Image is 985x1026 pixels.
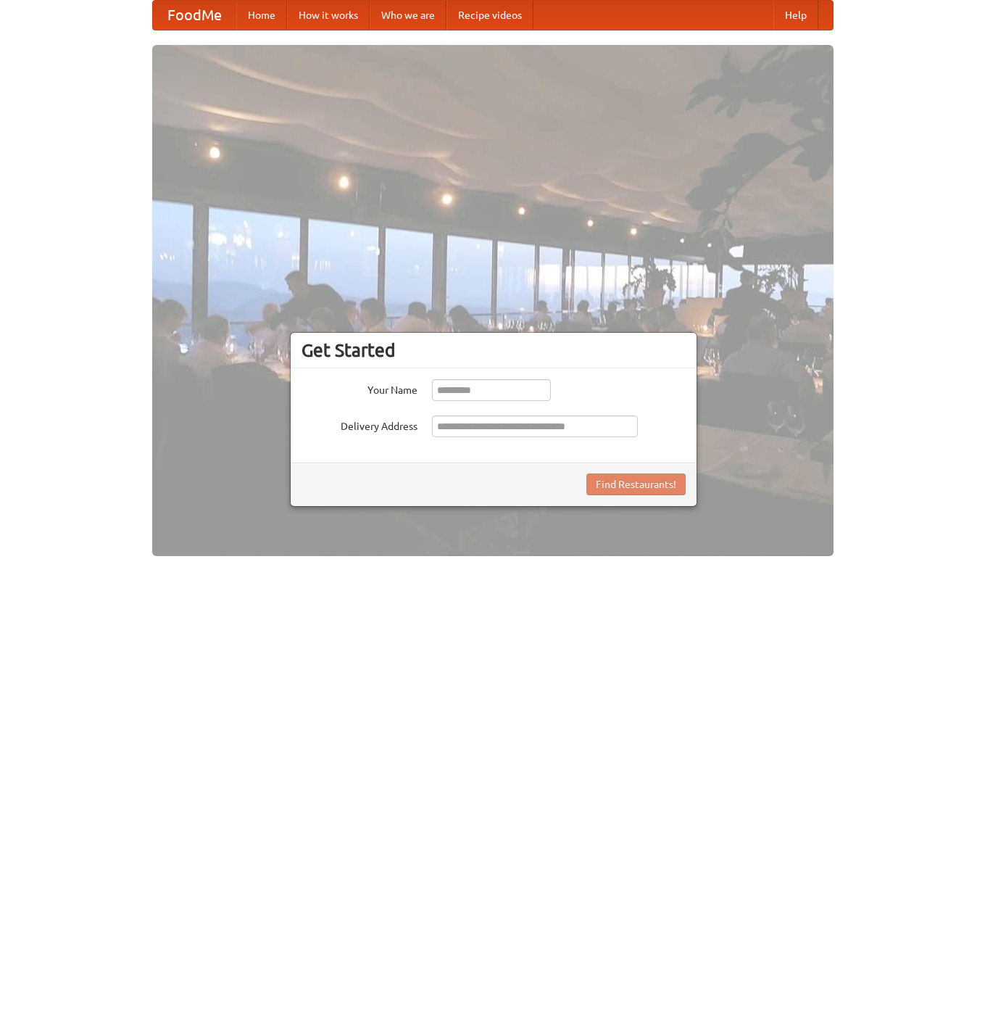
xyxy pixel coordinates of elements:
[153,1,236,30] a: FoodMe
[586,473,686,495] button: Find Restaurants!
[302,379,417,397] label: Your Name
[446,1,533,30] a: Recipe videos
[302,339,686,361] h3: Get Started
[236,1,287,30] a: Home
[773,1,818,30] a: Help
[370,1,446,30] a: Who we are
[302,415,417,434] label: Delivery Address
[287,1,370,30] a: How it works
